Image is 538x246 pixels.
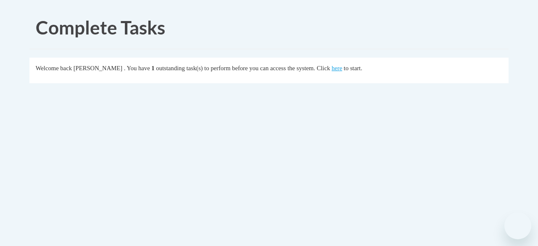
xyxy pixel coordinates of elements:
[124,65,150,71] span: . You have
[74,65,122,71] span: [PERSON_NAME]
[332,65,342,71] a: here
[36,65,72,71] span: Welcome back
[36,16,165,38] span: Complete Tasks
[504,212,531,239] iframe: Button to launch messaging window
[151,65,154,71] span: 1
[344,65,362,71] span: to start.
[156,65,330,71] span: outstanding task(s) to perform before you can access the system. Click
